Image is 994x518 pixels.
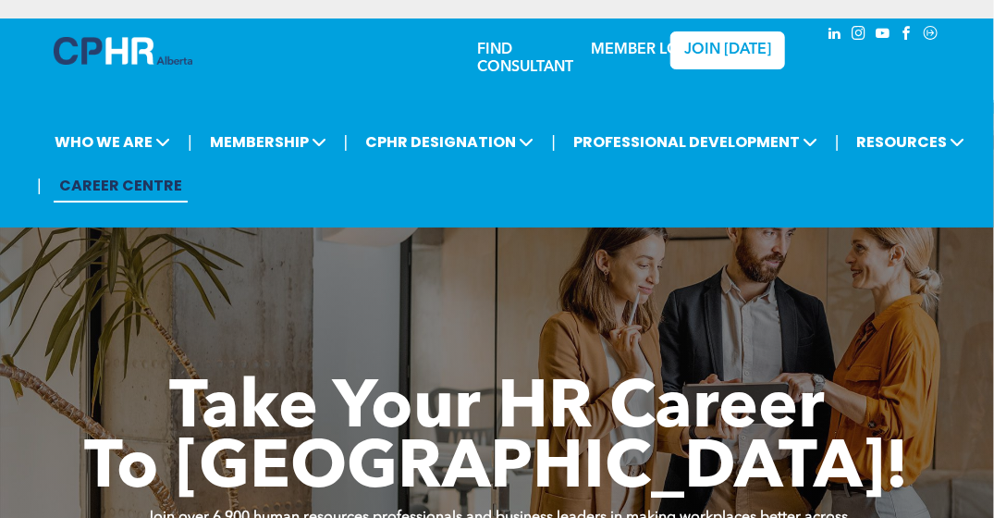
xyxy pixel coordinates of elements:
[592,43,707,57] a: MEMBER LOGIN
[852,125,971,159] span: RESOURCES
[921,23,941,48] a: Social network
[169,376,825,443] span: Take Your HR Career
[85,437,910,503] span: To [GEOGRAPHIC_DATA]!
[670,31,786,69] a: JOIN [DATE]
[204,125,332,159] span: MEMBERSHIP
[344,123,349,161] li: |
[897,23,917,48] a: facebook
[54,37,192,65] img: A blue and white logo for cp alberta
[835,123,840,161] li: |
[360,125,539,159] span: CPHR DESIGNATION
[684,42,771,59] span: JOIN [DATE]
[873,23,893,48] a: youtube
[478,43,574,75] a: FIND CONSULTANT
[54,168,188,203] a: CAREER CENTRE
[568,125,823,159] span: PROFESSIONAL DEVELOPMENT
[188,123,192,161] li: |
[825,23,845,48] a: linkedin
[49,125,176,159] span: WHO WE ARE
[849,23,869,48] a: instagram
[37,166,42,204] li: |
[551,123,556,161] li: |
